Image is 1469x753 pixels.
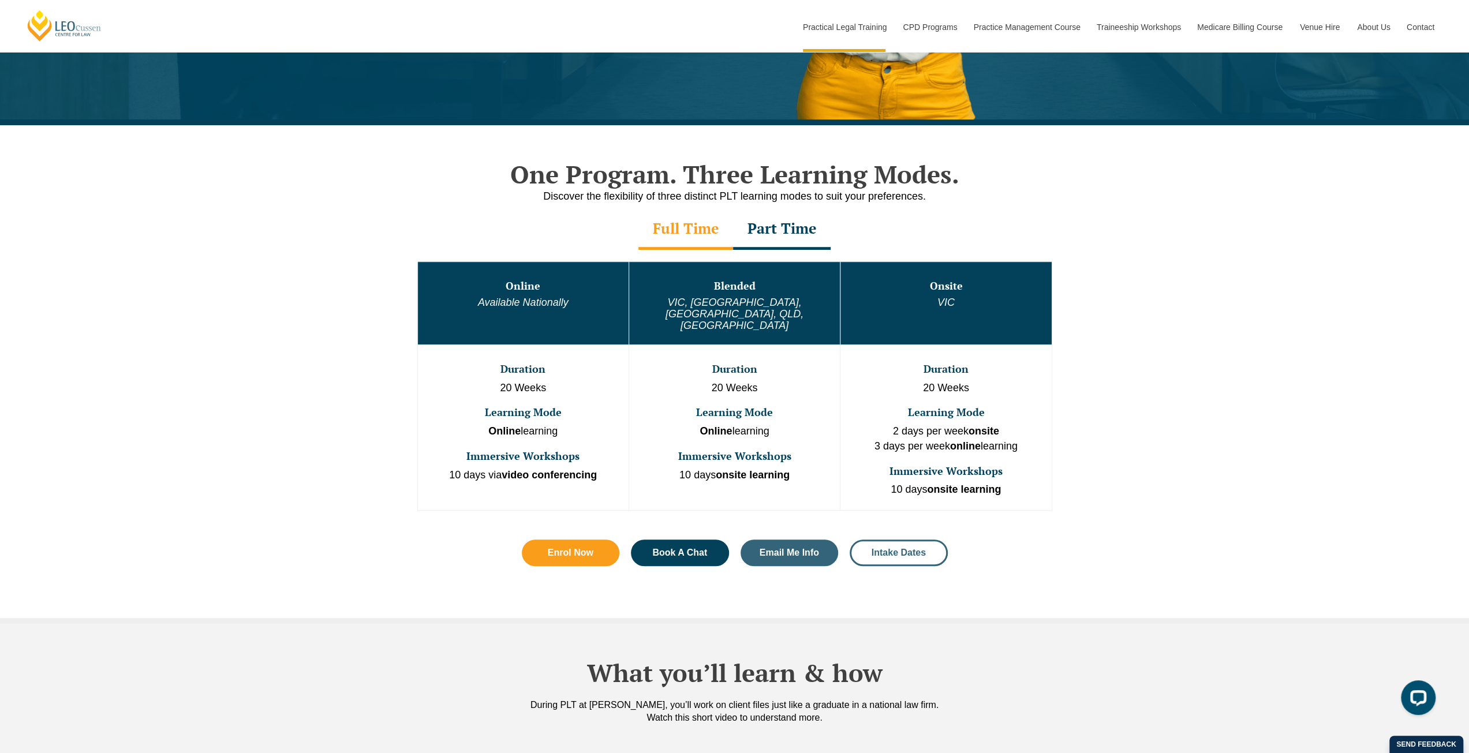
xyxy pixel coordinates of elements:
h3: Immersive Workshops [419,451,627,462]
strong: video conferencing [502,469,597,481]
h3: Learning Mode [842,407,1050,418]
strong: Online [488,425,521,437]
em: Available Nationally [478,297,569,308]
p: 2 days per week 3 days per week learning [842,424,1050,454]
h3: Learning Mode [630,407,839,418]
iframe: LiveChat chat widget [1392,676,1440,724]
div: Full Time [638,209,733,250]
p: 20 Weeks [630,381,839,396]
div: Part Time [733,209,831,250]
h2: One Program. Three Learning Modes. [406,160,1064,189]
em: VIC [937,297,955,308]
span: Enrol Now [548,548,593,557]
a: Medicare Billing Course [1188,2,1291,52]
p: learning [630,424,839,439]
a: Email Me Info [741,540,839,566]
h2: What you’ll learn & how [406,658,1064,687]
a: [PERSON_NAME] Centre for Law [26,9,103,42]
p: learning [419,424,627,439]
a: Book A Chat [631,540,729,566]
span: Intake Dates [872,548,926,557]
a: Traineeship Workshops [1088,2,1188,52]
strong: online [950,440,981,452]
h3: Immersive Workshops [842,466,1050,477]
a: Enrol Now [522,540,620,566]
p: 10 days [630,468,839,483]
h3: Duration [630,364,839,375]
p: 20 Weeks [842,381,1050,396]
div: During PLT at [PERSON_NAME], you’ll work on client files just like a graduate in a national law f... [406,699,1064,724]
h3: Online [419,280,627,292]
strong: onsite [969,425,999,437]
span: Book A Chat [652,548,707,557]
h3: Duration [419,364,627,375]
h3: Onsite [842,280,1050,292]
p: 10 days [842,482,1050,497]
p: 10 days via [419,468,627,483]
p: 20 Weeks [419,381,627,396]
a: CPD Programs [894,2,965,52]
a: Venue Hire [1291,2,1348,52]
h3: Learning Mode [419,407,627,418]
strong: Online [700,425,732,437]
em: VIC, [GEOGRAPHIC_DATA], [GEOGRAPHIC_DATA], QLD, [GEOGRAPHIC_DATA] [666,297,803,331]
a: Contact [1398,2,1443,52]
strong: onsite learning [927,484,1001,495]
h3: Duration [842,364,1050,375]
span: Email Me Info [760,548,819,557]
a: Intake Dates [850,540,948,566]
strong: onsite learning [716,469,790,481]
a: About Us [1348,2,1398,52]
h3: Immersive Workshops [630,451,839,462]
h3: Blended [630,280,839,292]
a: Practice Management Course [965,2,1088,52]
p: Discover the flexibility of three distinct PLT learning modes to suit your preferences. [406,189,1064,204]
a: Practical Legal Training [794,2,895,52]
